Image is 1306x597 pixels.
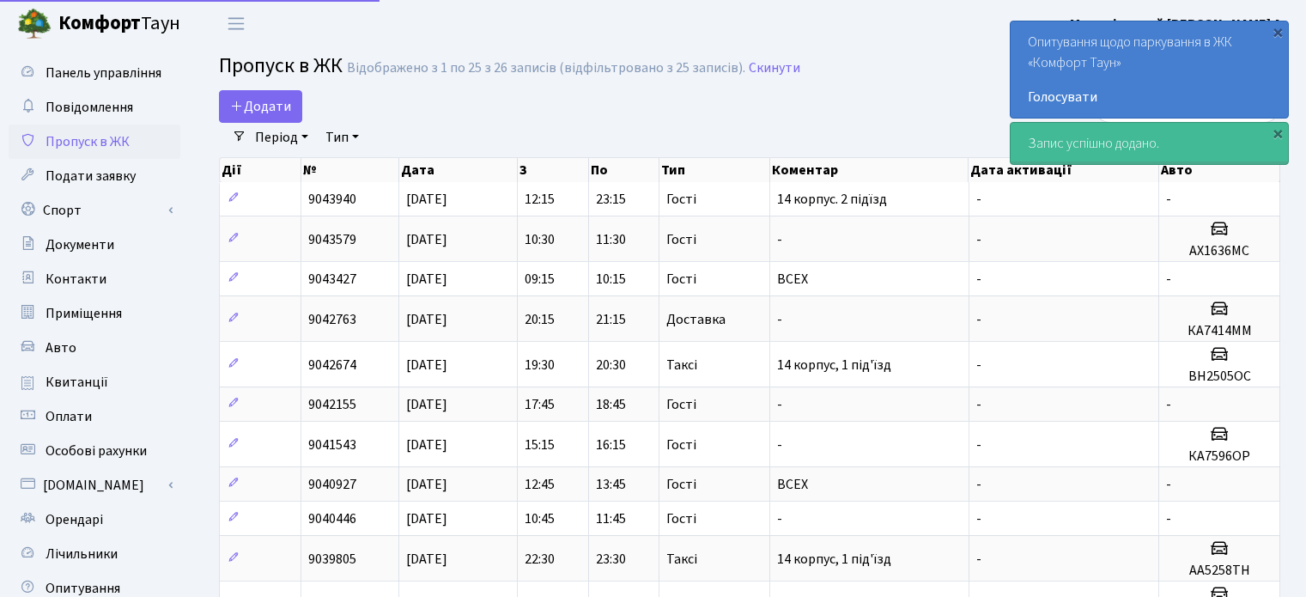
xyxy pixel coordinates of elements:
[1166,243,1273,259] h5: АХ1636МС
[666,272,696,286] span: Гості
[58,9,141,37] b: Комфорт
[9,434,180,468] a: Особові рахунки
[406,550,447,569] span: [DATE]
[596,310,626,329] span: 21:15
[976,550,981,569] span: -
[9,56,180,90] a: Панель управління
[666,478,696,491] span: Гості
[46,338,76,357] span: Авто
[525,550,555,569] span: 22:30
[596,436,626,454] span: 16:15
[46,235,114,254] span: Документи
[46,167,136,186] span: Подати заявку
[596,395,626,414] span: 18:45
[308,230,356,249] span: 9043579
[976,475,981,494] span: -
[596,475,626,494] span: 13:45
[976,310,981,329] span: -
[525,310,555,329] span: 20:15
[1011,21,1288,118] div: Опитування щодо паркування в ЖК «Комфорт Таун»
[1028,87,1271,107] a: Голосувати
[219,51,343,81] span: Пропуск в ЖК
[46,373,108,392] span: Квитанції
[659,158,769,182] th: Тип
[666,398,696,411] span: Гості
[976,230,981,249] span: -
[319,123,366,152] a: Тип
[666,552,697,566] span: Таксі
[525,230,555,249] span: 10:30
[46,545,118,563] span: Лічильники
[777,550,891,569] span: 14 корпус, 1 під'їзд
[1269,125,1286,142] div: ×
[9,296,180,331] a: Приміщення
[976,436,981,454] span: -
[46,304,122,323] span: Приміщення
[46,270,106,289] span: Контакти
[46,132,130,151] span: Пропуск в ЖК
[525,436,555,454] span: 15:15
[666,233,696,247] span: Гості
[9,331,180,365] a: Авто
[17,7,52,41] img: logo.png
[9,468,180,503] a: [DOMAIN_NAME]
[525,395,555,414] span: 17:45
[976,190,981,209] span: -
[525,509,555,528] span: 10:45
[1166,563,1273,579] h5: АА5258ТН
[308,356,356,375] span: 9042674
[308,270,356,289] span: 9043427
[9,399,180,434] a: Оплати
[777,190,887,209] span: 14 корпус. 2 підїзд
[1166,190,1171,209] span: -
[406,509,447,528] span: [DATE]
[58,9,180,39] span: Таун
[596,356,626,375] span: 20:30
[1269,23,1286,40] div: ×
[777,509,782,528] span: -
[1166,509,1171,528] span: -
[9,503,180,537] a: Орендарі
[301,158,399,182] th: №
[308,509,356,528] span: 9040446
[976,509,981,528] span: -
[9,262,180,296] a: Контакти
[46,510,103,529] span: Орендарі
[596,230,626,249] span: 11:30
[9,159,180,193] a: Подати заявку
[525,190,555,209] span: 12:15
[399,158,519,182] th: Дата
[969,158,1159,182] th: Дата активації
[308,395,356,414] span: 9042155
[1166,475,1171,494] span: -
[9,125,180,159] a: Пропуск в ЖК
[596,550,626,569] span: 23:30
[666,313,726,326] span: Доставка
[308,436,356,454] span: 9041543
[230,97,291,116] span: Додати
[749,60,800,76] a: Скинути
[308,475,356,494] span: 9040927
[1166,395,1171,414] span: -
[406,395,447,414] span: [DATE]
[777,230,782,249] span: -
[976,395,981,414] span: -
[976,356,981,375] span: -
[9,365,180,399] a: Квитанції
[1166,270,1171,289] span: -
[406,190,447,209] span: [DATE]
[9,90,180,125] a: Повідомлення
[46,64,161,82] span: Панель управління
[1166,323,1273,339] h5: КА7414ММ
[406,310,447,329] span: [DATE]
[1166,448,1273,465] h5: КА7596ОР
[777,310,782,329] span: -
[347,60,745,76] div: Відображено з 1 по 25 з 26 записів (відфільтровано з 25 записів).
[46,98,133,117] span: Повідомлення
[308,190,356,209] span: 9043940
[666,438,696,452] span: Гості
[9,193,180,228] a: Спорт
[589,158,659,182] th: По
[777,436,782,454] span: -
[1011,123,1288,164] div: Запис успішно додано.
